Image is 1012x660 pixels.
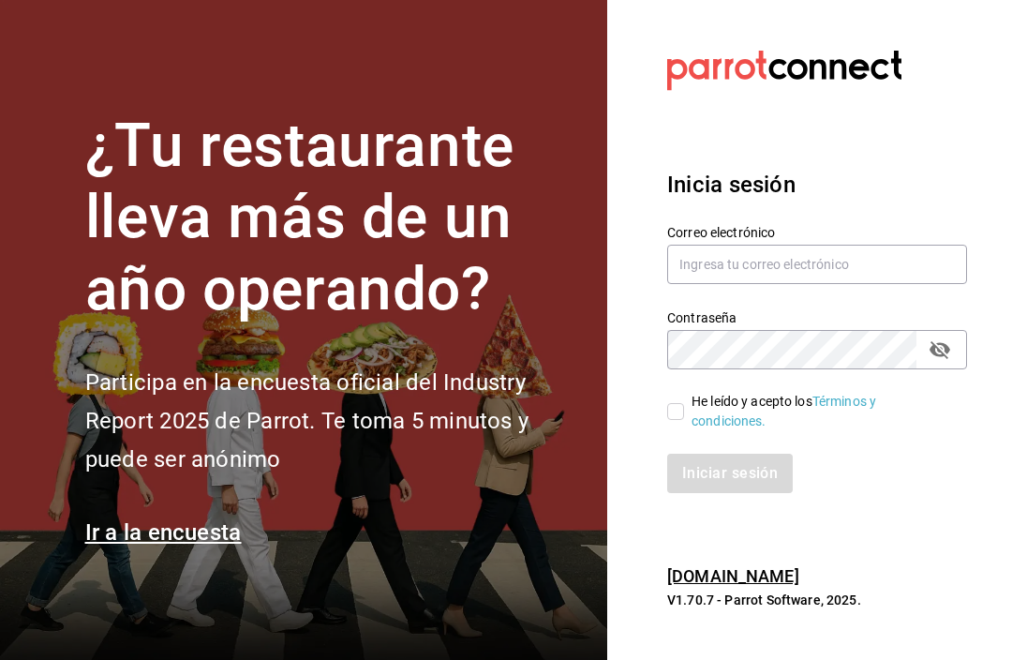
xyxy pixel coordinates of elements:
h2: Participa en la encuesta oficial del Industry Report 2025 de Parrot. Te toma 5 minutos y puede se... [85,364,585,478]
input: Ingresa tu correo electrónico [667,245,967,284]
h1: ¿Tu restaurante lleva más de un año operando? [85,111,585,326]
a: Ir a la encuesta [85,519,242,546]
a: Términos y condiciones. [692,394,876,428]
label: Correo electrónico [667,225,967,238]
div: He leído y acepto los [692,392,952,431]
a: [DOMAIN_NAME] [667,566,799,586]
label: Contraseña [667,310,967,323]
button: passwordField [924,334,956,366]
p: V1.70.7 - Parrot Software, 2025. [667,591,967,609]
h3: Inicia sesión [667,168,967,202]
